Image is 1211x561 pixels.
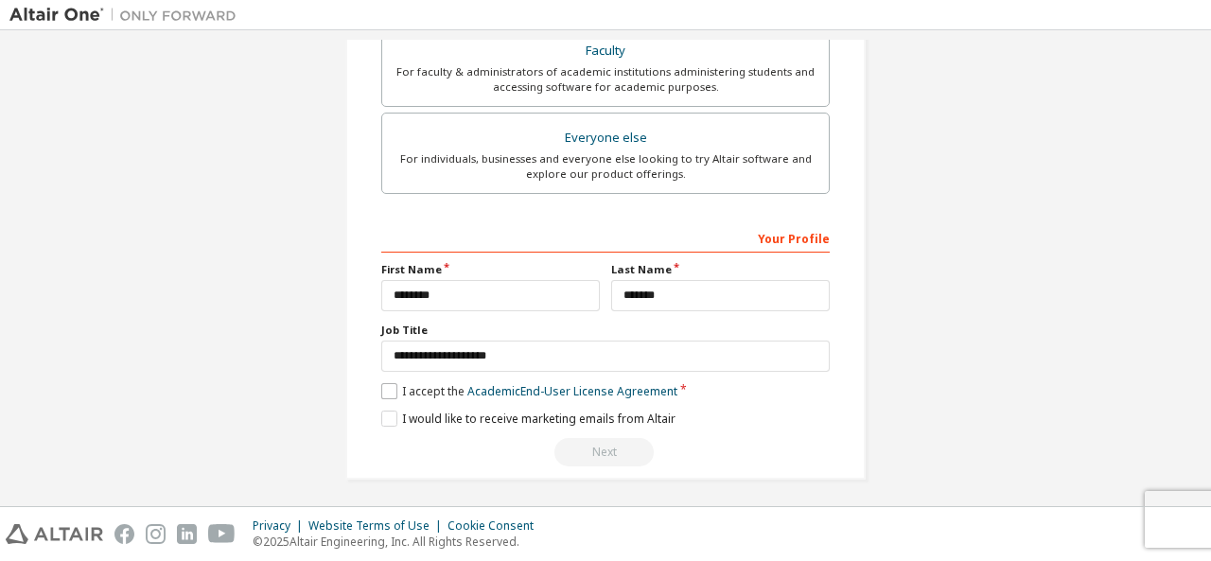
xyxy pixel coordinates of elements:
[253,534,545,550] p: © 2025 Altair Engineering, Inc. All Rights Reserved.
[308,518,448,534] div: Website Terms of Use
[146,524,166,544] img: instagram.svg
[467,383,677,399] a: Academic End-User License Agreement
[253,518,308,534] div: Privacy
[394,38,817,64] div: Faculty
[381,411,676,427] label: I would like to receive marketing emails from Altair
[381,438,830,466] div: Read and acccept EULA to continue
[381,262,600,277] label: First Name
[114,524,134,544] img: facebook.svg
[381,222,830,253] div: Your Profile
[6,524,103,544] img: altair_logo.svg
[208,524,236,544] img: youtube.svg
[394,64,817,95] div: For faculty & administrators of academic institutions administering students and accessing softwa...
[394,125,817,151] div: Everyone else
[448,518,545,534] div: Cookie Consent
[381,323,830,338] label: Job Title
[394,151,817,182] div: For individuals, businesses and everyone else looking to try Altair software and explore our prod...
[9,6,246,25] img: Altair One
[381,383,677,399] label: I accept the
[611,262,830,277] label: Last Name
[177,524,197,544] img: linkedin.svg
